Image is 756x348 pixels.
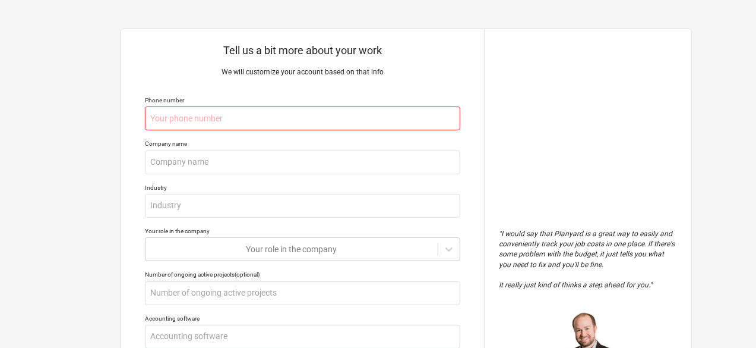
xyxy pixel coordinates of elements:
p: Tell us a bit more about your work [145,43,460,58]
div: Your role in the company [145,227,460,235]
div: Accounting software [145,315,460,322]
input: Your phone number [145,106,460,130]
input: Industry [145,194,460,218]
p: " I would say that Planyard is a great way to easily and conveniently track your job costs in one... [499,229,677,290]
div: Phone number [145,96,460,104]
input: Number of ongoing active projects [145,281,460,305]
div: Company name [145,140,460,148]
div: Industry [145,184,460,192]
p: We will customize your account based on that info [145,67,460,77]
iframe: Chat Widget [697,291,756,348]
div: Number of ongoing active projects (optional) [145,271,460,278]
input: Company name [145,151,460,174]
